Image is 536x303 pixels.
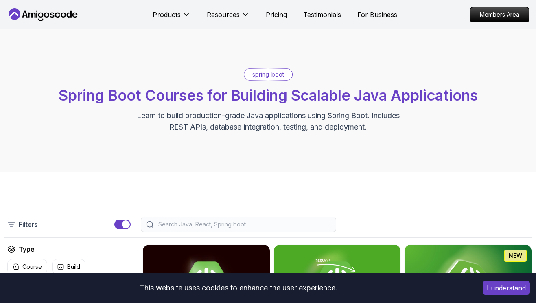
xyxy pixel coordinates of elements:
[470,7,529,22] p: Members Area
[483,281,530,295] button: Accept cookies
[22,263,42,271] p: Course
[52,259,85,274] button: Build
[153,10,181,20] p: Products
[252,70,284,79] p: spring-boot
[67,263,80,271] p: Build
[19,244,35,254] h2: Type
[6,279,470,297] div: This website uses cookies to enhance the user experience.
[509,252,522,260] p: NEW
[207,10,249,26] button: Resources
[131,110,405,133] p: Learn to build production-grade Java applications using Spring Boot. Includes REST APIs, database...
[357,10,397,20] a: For Business
[157,220,331,228] input: Search Java, React, Spring boot ...
[470,7,529,22] a: Members Area
[303,10,341,20] a: Testimonials
[7,259,47,274] button: Course
[59,86,478,104] span: Spring Boot Courses for Building Scalable Java Applications
[266,10,287,20] a: Pricing
[19,220,37,229] p: Filters
[153,10,190,26] button: Products
[207,10,240,20] p: Resources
